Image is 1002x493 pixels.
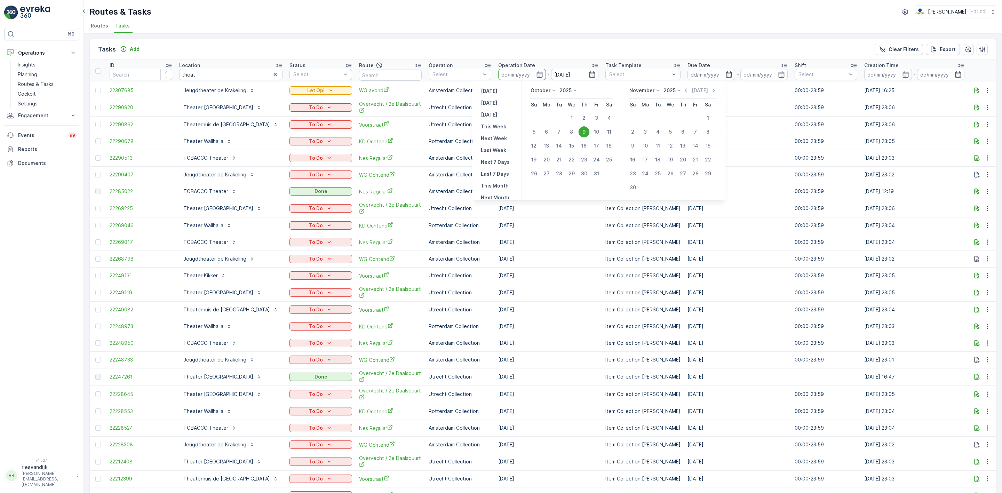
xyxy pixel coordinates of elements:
[640,140,651,151] div: 10
[18,112,65,119] p: Engagement
[95,239,101,245] div: Toggle Row Selected
[652,168,663,179] div: 25
[183,239,228,246] p: TOBACCO Theater
[640,126,651,137] div: 3
[179,270,230,281] button: Theater Kikker
[359,138,422,145] a: KD Ochtend
[665,154,676,165] div: 19
[110,171,172,178] span: 22290407
[481,159,510,166] p: Next 7 Days
[18,100,38,107] p: Settings
[579,168,590,179] div: 30
[179,287,266,298] button: Theater [GEOGRAPHIC_DATA]
[640,154,651,165] div: 17
[4,6,18,19] img: logo
[309,154,323,161] p: To Do
[566,140,577,151] div: 15
[684,217,791,234] td: [DATE]
[110,323,172,330] a: 22248973
[359,154,422,162] a: Nes Regular
[541,126,552,137] div: 6
[554,126,565,137] div: 7
[677,154,689,165] div: 20
[495,318,602,335] td: [DATE]
[179,119,283,130] button: Theaterhuis de [GEOGRAPHIC_DATA]
[18,132,64,139] p: Events
[95,307,101,312] div: Toggle Row Selected
[289,221,352,230] button: To Do
[309,323,323,330] p: To Do
[110,272,172,279] a: 22249131
[604,126,615,137] div: 11
[684,183,791,200] td: [DATE]
[554,154,565,165] div: 21
[179,304,283,315] button: Theaterhuis de [GEOGRAPHIC_DATA]
[289,271,352,280] button: To Do
[684,234,791,251] td: [DATE]
[702,140,714,151] div: 15
[528,168,540,179] div: 26
[861,200,968,217] td: [DATE] 23:06
[309,138,323,145] p: To Do
[110,289,172,296] span: 22249119
[289,255,352,263] button: To Do
[495,284,602,301] td: [DATE]
[15,89,79,99] a: Cockpit
[359,286,422,300] span: Overvecht / 2e Daalsbuurt
[478,111,500,119] button: Tomorrow
[478,182,511,190] button: This Month
[95,122,101,127] div: Toggle Row Selected
[579,126,590,137] div: 9
[110,154,172,161] span: 22290513
[481,88,497,95] p: [DATE]
[110,222,172,229] span: 22269046
[110,104,172,111] span: 22290920
[481,100,497,106] p: [DATE]
[183,323,223,330] p: Theater Wallhalla
[18,61,35,68] p: Insights
[359,101,422,115] a: Overvecht / 2e Daalsbuurt
[359,306,422,313] span: Voorstraat
[478,99,500,107] button: Today
[627,154,638,165] div: 16
[95,206,101,211] div: Toggle Row Selected
[110,121,172,128] a: 22290862
[478,170,512,178] button: Last 7 Days
[495,251,602,267] td: [DATE]
[969,9,987,15] p: ( +02:00 )
[627,168,638,179] div: 23
[179,186,241,197] button: TOBACCO Theater
[95,256,101,262] div: Toggle Row Selected
[183,222,223,229] p: Theater Wallhalla
[110,138,172,145] a: 22290678
[95,340,101,346] div: Toggle Row Selected
[359,70,422,81] input: Search
[627,126,638,137] div: 2
[591,168,602,179] div: 31
[179,337,241,349] button: TOBACCO Theater
[861,217,968,234] td: [DATE] 23:04
[359,171,422,178] span: WG Ochtend
[926,44,960,55] button: Export
[579,112,590,124] div: 2
[684,200,791,217] td: [DATE]
[4,156,79,170] a: Documents
[110,205,172,212] span: 22269225
[179,169,259,180] button: Jeugdtheater de Krakeling
[183,171,246,178] p: Jeugdtheater de Krakeling
[179,220,236,231] button: Theater Wallhalla
[702,168,714,179] div: 29
[684,251,791,267] td: [DATE]
[940,46,956,53] p: Export
[690,154,701,165] div: 21
[183,138,223,145] p: Theater Wallhalla
[359,201,422,216] a: Overvecht / 2e Daalsbuurt
[928,8,967,15] p: [PERSON_NAME]
[566,154,577,165] div: 22
[665,140,676,151] div: 12
[359,255,422,263] span: WG Ochtend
